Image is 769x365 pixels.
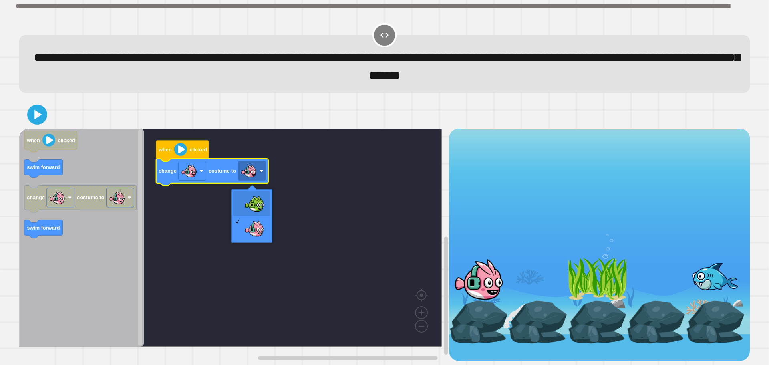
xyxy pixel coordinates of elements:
text: when [158,146,172,152]
img: PinkFish [244,218,264,238]
text: swim forward [27,164,60,170]
text: clicked [189,146,207,152]
div: Blockly Workspace [19,129,449,361]
text: when [26,137,40,143]
img: GreenFish [244,194,264,214]
text: costume to [209,168,236,174]
text: swim forward [27,224,60,230]
text: change [27,194,45,200]
text: change [159,168,177,174]
text: clicked [58,137,75,143]
text: costume to [77,194,104,200]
